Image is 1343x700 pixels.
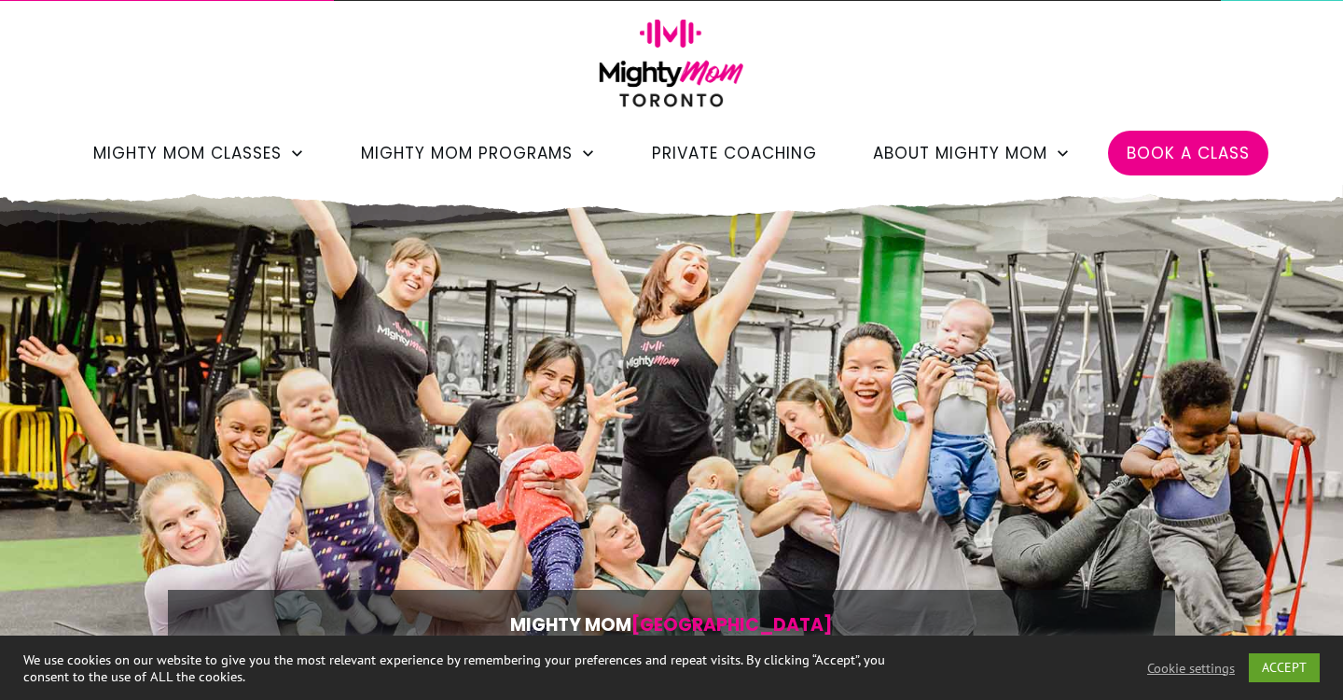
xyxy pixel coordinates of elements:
[1127,137,1250,169] a: Book a Class
[631,612,833,637] span: [GEOGRAPHIC_DATA]
[873,137,1071,169] a: About Mighty Mom
[23,651,931,685] div: We use cookies on our website to give you the most relevant experience by remembering your prefer...
[93,137,282,169] span: Mighty Mom Classes
[361,137,573,169] span: Mighty Mom Programs
[873,137,1047,169] span: About Mighty Mom
[361,137,596,169] a: Mighty Mom Programs
[225,609,1118,640] p: Mighty Mom
[1249,653,1320,682] a: ACCEPT
[93,137,305,169] a: Mighty Mom Classes
[589,19,754,120] img: mightymom-logo-toronto
[1147,660,1235,677] a: Cookie settings
[652,137,817,169] a: Private Coaching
